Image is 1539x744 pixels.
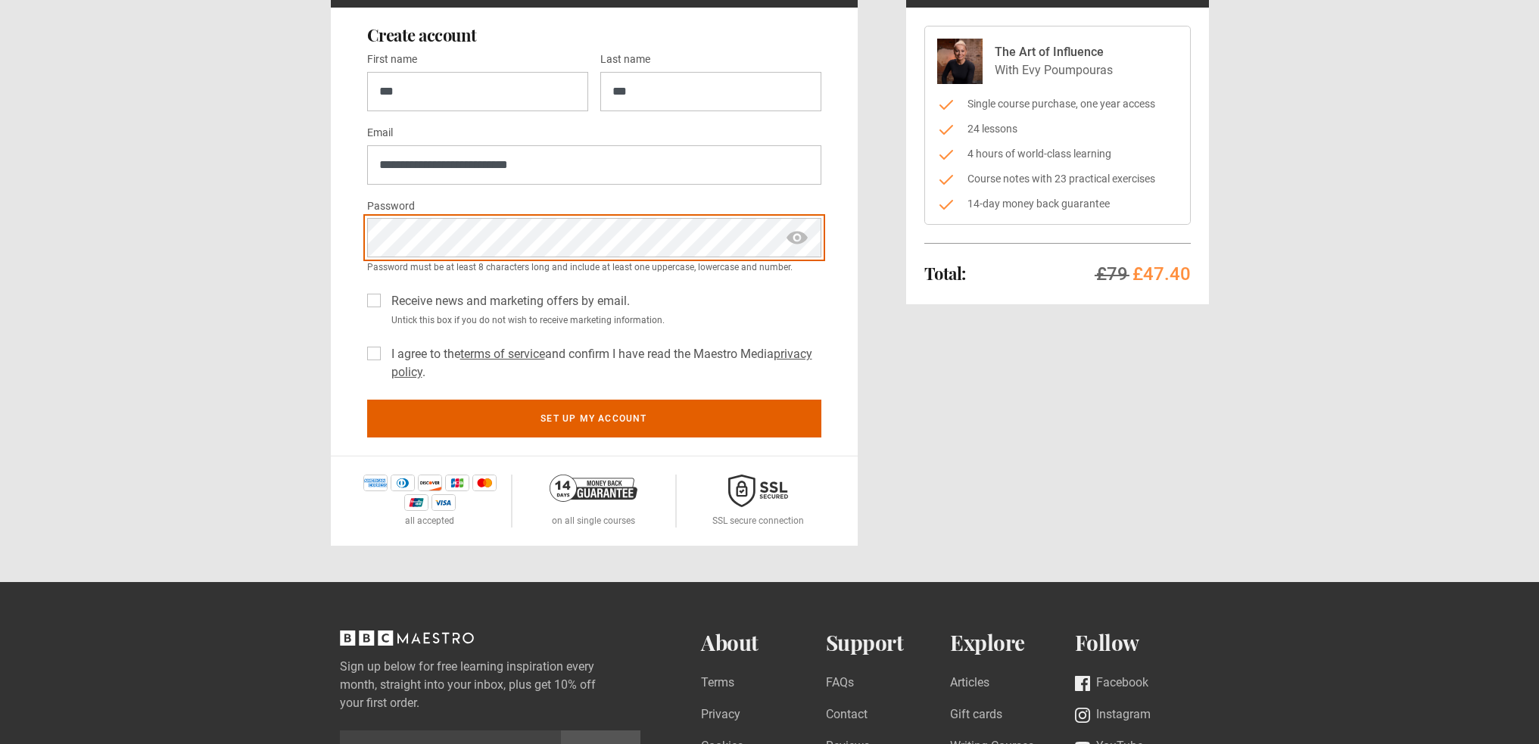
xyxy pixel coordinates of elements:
small: Password must be at least 8 characters long and include at least one uppercase, lowercase and num... [367,260,821,274]
svg: BBC Maestro, back to top [340,630,474,646]
h2: Support [826,630,951,655]
h2: Explore [950,630,1075,655]
label: Sign up below for free learning inspiration every month, straight into your inbox, plus get 10% o... [340,658,641,712]
a: Facebook [1075,674,1148,694]
h2: Total: [924,264,966,282]
img: visa [431,494,456,511]
p: The Art of Influence [995,43,1113,61]
label: Email [367,124,393,142]
small: Untick this box if you do not wish to receive marketing information. [385,313,821,327]
h2: About [701,630,826,655]
img: diners [391,475,415,491]
label: I agree to the and confirm I have read the Maestro Media . [385,345,821,381]
img: jcb [445,475,469,491]
img: 14-day-money-back-guarantee-42d24aedb5115c0ff13b.png [550,475,637,502]
img: discover [418,475,442,491]
p: SSL secure connection [712,514,804,528]
a: Privacy [701,705,740,726]
span: £79 [1096,263,1128,285]
a: FAQs [826,674,854,694]
span: £47.40 [1132,263,1191,285]
img: unionpay [404,494,428,511]
a: Articles [950,674,989,694]
h2: Follow [1075,630,1200,655]
img: mastercard [472,475,497,491]
a: Gift cards [950,705,1002,726]
label: Last name [600,51,650,69]
a: Terms [701,674,734,694]
label: Receive news and marketing offers by email. [385,292,630,310]
a: Contact [826,705,868,726]
li: 24 lessons [937,121,1178,137]
a: terms of service [460,347,545,361]
span: show password [785,218,809,257]
p: all accepted [405,514,454,528]
p: With Evy Poumpouras [995,61,1113,79]
p: on all single courses [552,514,635,528]
li: Single course purchase, one year access [937,96,1178,112]
label: Password [367,198,415,216]
label: First name [367,51,417,69]
a: Instagram [1075,705,1151,726]
h2: Create account [367,26,821,44]
button: Set up my account [367,400,821,437]
li: Course notes with 23 practical exercises [937,171,1178,187]
a: BBC Maestro, back to top [340,637,474,651]
li: 14-day money back guarantee [937,196,1178,212]
img: amex [363,475,388,491]
li: 4 hours of world-class learning [937,146,1178,162]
